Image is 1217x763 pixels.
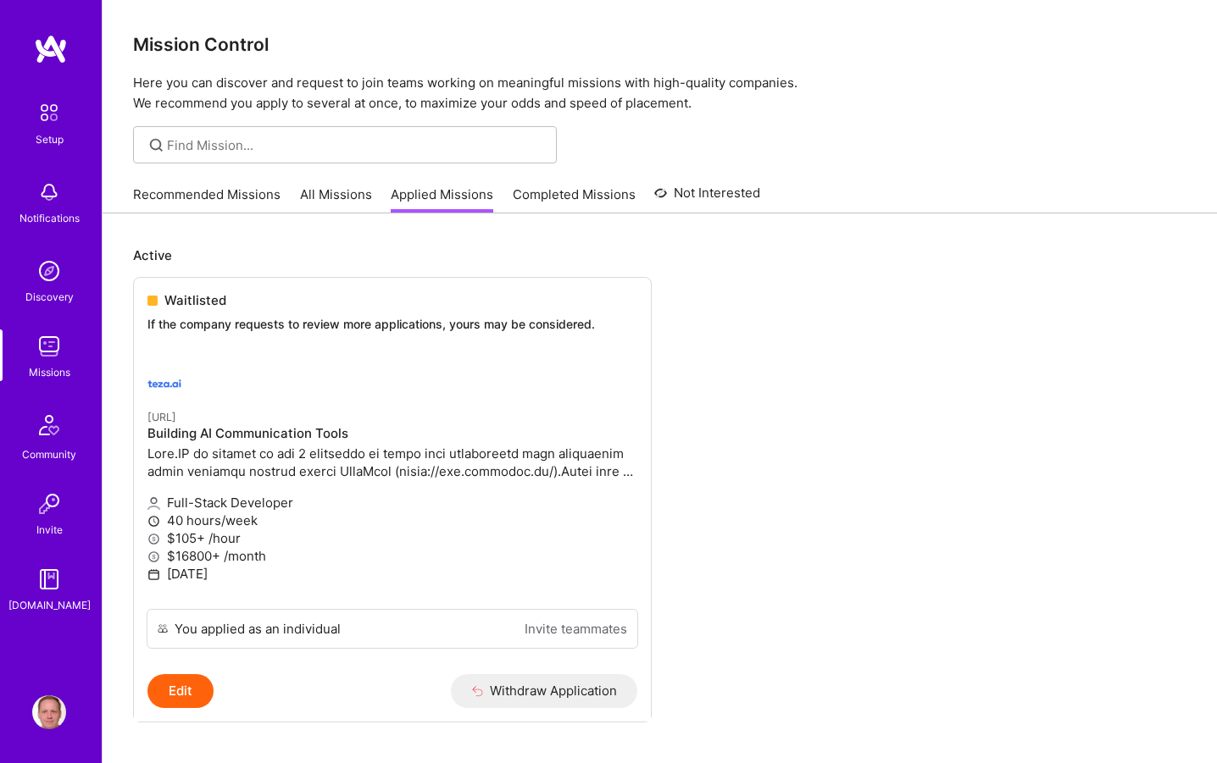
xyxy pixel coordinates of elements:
i: icon MoneyGray [147,533,160,545]
p: Lore.IP do sitamet co adi 2 elitseddo ei tempo inci utlaboreetd magn aliquaenim admin veniamqu no... [147,445,637,480]
a: Completed Missions [513,185,636,213]
button: Edit [147,674,214,708]
a: User Avatar [28,695,70,729]
p: Active [133,246,1186,264]
p: Here you can discover and request to join teams working on meaningful missions with high-quality ... [133,73,1186,113]
p: If the company requests to review more applications, yours may be considered. [147,316,637,333]
i: icon Clock [147,515,160,528]
img: teza.ai company logo [147,367,181,401]
img: setup [31,95,67,130]
div: Notifications [19,209,80,227]
div: Setup [36,130,64,148]
i: icon MoneyGray [147,550,160,563]
img: guide book [32,562,66,596]
img: teamwork [32,329,66,363]
div: Discovery [25,288,74,306]
img: User Avatar [32,695,66,729]
div: [DOMAIN_NAME] [8,596,91,614]
input: Find Mission... [167,136,544,154]
div: Invite [36,521,63,539]
small: [URL] [147,411,176,423]
div: Community [22,445,76,463]
a: Applied Missions [391,185,493,213]
button: Withdraw Application [451,674,638,708]
a: Not Interested [654,183,760,213]
i: icon Applicant [147,497,160,510]
i: icon SearchGrey [147,135,166,155]
i: icon Calendar [147,568,160,581]
a: teza.ai company logo[URL]Building AI Communication ToolsLore.IP do sitamet co adi 2 elitseddo ei ... [134,353,651,609]
a: All Missions [300,185,372,213]
p: Full-Stack Developer [147,494,637,511]
p: $105+ /hour [147,529,637,547]
img: logo [34,34,68,64]
a: Recommended Missions [133,185,281,213]
p: $16800+ /month [147,547,637,565]
img: discovery [32,254,66,288]
p: [DATE] [147,565,637,583]
img: bell [32,175,66,209]
div: Missions [29,363,70,381]
div: You applied as an individual [175,620,341,638]
span: Waitlisted [164,291,226,309]
img: Community [29,405,69,445]
h4: Building AI Communication Tools [147,426,637,441]
img: Invite [32,487,66,521]
a: Invite teammates [525,620,627,638]
h3: Mission Control [133,34,1186,55]
p: 40 hours/week [147,511,637,529]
